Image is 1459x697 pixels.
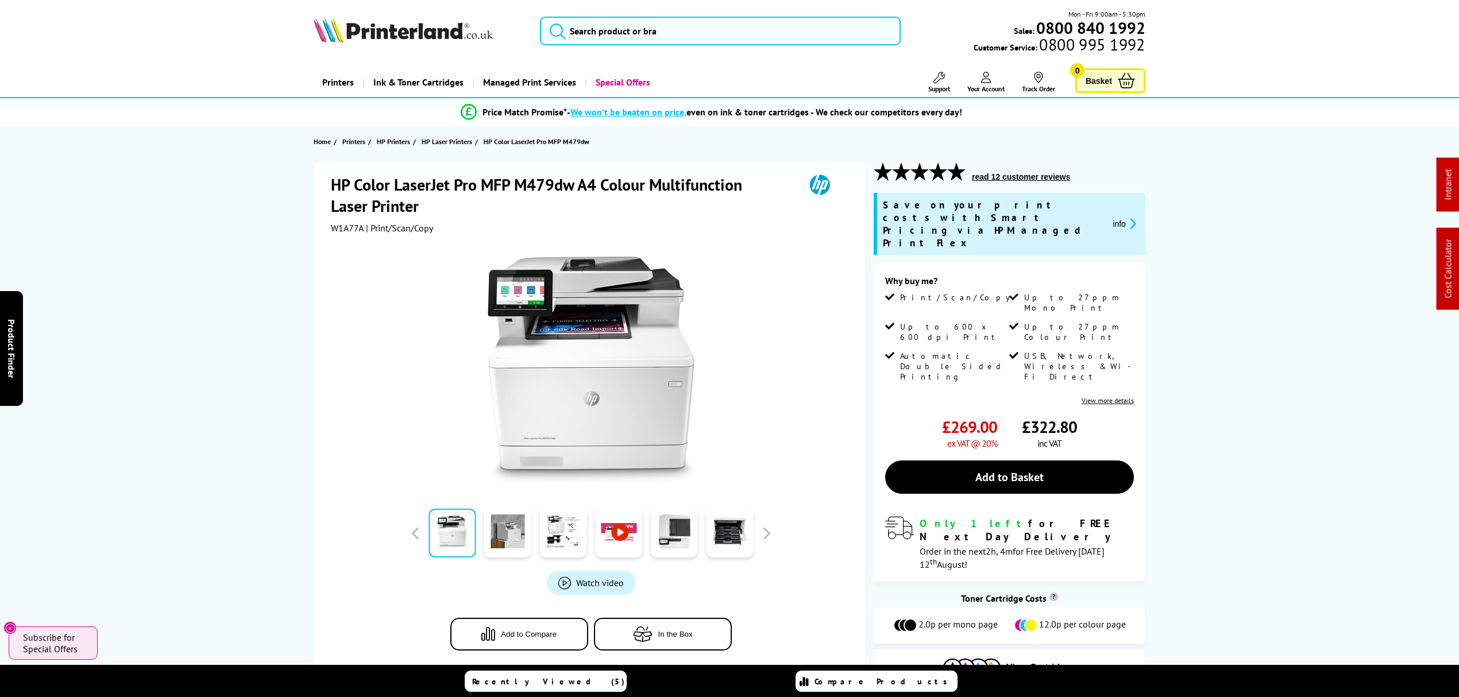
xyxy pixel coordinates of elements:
li: modal_Promise [276,102,1147,122]
span: Price Match Promise* [483,106,567,118]
span: Up to 27ppm Mono Print [1024,292,1131,313]
sup: Cost per page [1049,593,1058,601]
span: Customer Service: [974,39,1145,53]
span: Order in the next for Free Delivery [DATE] 12 August! [920,545,1105,570]
b: 0800 840 1992 [1036,17,1145,38]
span: 0 [1070,63,1084,78]
span: Automatic Double Sided Printing [900,351,1007,382]
span: £322.80 [1022,416,1077,437]
a: Ink & Toner Cartridges [362,68,472,97]
a: Support [928,72,950,93]
span: Compare Products [815,676,954,687]
a: HP Printers [377,135,413,148]
a: Basket 0 [1075,68,1145,93]
div: Why buy me? [885,275,1134,292]
span: W1A77A [331,222,364,234]
button: In the Box [594,618,732,650]
div: modal_delivery [885,517,1134,570]
span: 2h, 4m [986,545,1013,557]
span: 2.0p per mono page [918,618,998,632]
span: Only 1 left [920,517,1028,530]
a: Compare Products [796,671,958,692]
span: Add to Compare [501,630,557,638]
div: Toner Cartridge Costs [874,593,1145,604]
button: Add to Compare [450,618,588,650]
span: Support [928,84,950,93]
span: 0800 995 1992 [1037,39,1145,50]
img: HP [793,174,846,195]
span: Up to 600 x 600 dpi Print [900,322,1007,342]
a: Intranet [1442,169,1454,200]
span: Ink & Toner Cartridges [373,68,464,97]
img: Cartridges [943,659,1001,676]
span: Product Finder [6,319,17,378]
button: read 12 customer reviews [968,172,1074,182]
button: promo-description [1109,217,1140,230]
a: Printers [342,135,368,148]
a: Managed Print Services [472,68,585,97]
a: Special Offers [585,68,659,97]
sup: th [930,556,937,567]
span: Your Account [967,84,1005,93]
span: Basket [1086,73,1112,88]
span: We won’t be beaten on price, [570,106,686,118]
a: Add to Basket [885,460,1134,494]
input: Search product or bra [540,17,901,45]
span: Print/Scan/Copy [900,292,1018,303]
span: £269.00 [942,416,997,437]
span: HP Laser Printers [422,135,472,148]
a: Printers [314,68,362,97]
a: 0800 840 1992 [1035,22,1145,33]
button: Close [3,621,17,634]
img: Printerland Logo [314,17,493,42]
a: Your Account [967,72,1005,93]
span: inc VAT [1037,437,1062,449]
span: USB, Network, Wireless & Wi-Fi Direct [1024,351,1131,382]
span: Save on your print costs with Smart Pricing via HP Managed Print Flex [883,199,1103,249]
button: View Cartridges [882,658,1137,677]
span: Subscribe for Special Offers [23,632,86,655]
a: Track Order [1022,72,1055,93]
a: HP Laser Printers [422,135,475,148]
span: Up to 27ppm Colour Print [1024,322,1131,342]
span: Recently Viewed (5) [472,676,625,687]
span: Home [314,135,331,148]
a: Printerland Logo [314,17,526,45]
a: Recently Viewed (5) [465,671,627,692]
span: Mon - Fri 9:00am - 5:30pm [1068,9,1145,20]
div: for FREE Next Day Delivery [920,517,1134,543]
span: | Print/Scan/Copy [366,222,433,234]
span: View Cartridges [1006,663,1076,673]
h1: HP Color LaserJet Pro MFP M479dw A4 Colour Multifunction Laser Printer [331,174,793,216]
span: Sales: [1014,25,1035,36]
a: Product_All_Videos [547,571,635,595]
span: Printers [342,135,365,148]
div: - even on ink & toner cartridges - We check our competitors every day! [567,106,962,118]
span: 12.0p per colour page [1039,618,1126,632]
a: Home [314,135,334,148]
img: HP Color LaserJet Pro MFP M479dw [478,257,704,482]
a: View more details [1082,396,1134,405]
span: HP Color LaserJet Pro MFP M479dw [484,137,589,146]
span: HP Printers [377,135,410,148]
span: ex VAT @ 20% [947,437,997,449]
a: Cost Calculator [1442,239,1454,299]
span: Watch video [576,577,624,588]
span: In the Box [658,630,693,638]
